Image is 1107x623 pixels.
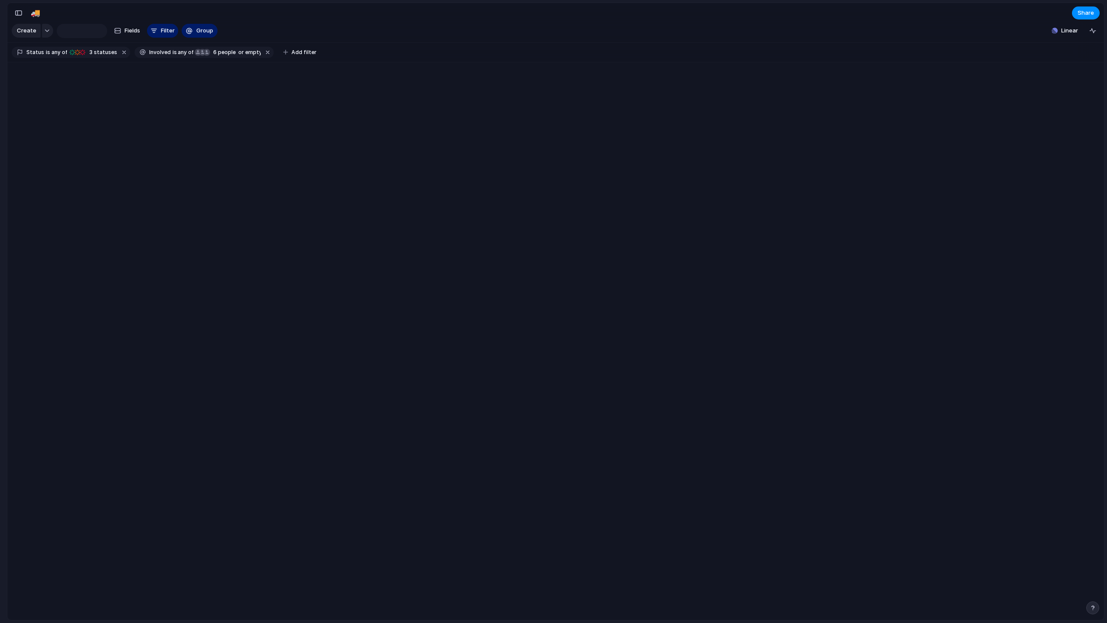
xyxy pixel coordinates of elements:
button: Create [12,24,41,38]
button: 6 peopleor empty [194,48,262,57]
span: is [173,48,177,56]
button: Fields [111,24,144,38]
span: or empty [237,48,261,56]
button: Add filter [278,46,322,58]
span: Linear [1061,26,1078,35]
button: 3 statuses [68,48,119,57]
span: statuses [87,48,117,56]
span: Filter [161,26,175,35]
button: Share [1072,6,1100,19]
button: isany of [171,48,195,57]
span: Create [17,26,36,35]
div: 🚚 [31,7,40,19]
span: Share [1078,9,1094,17]
span: is [46,48,50,56]
span: Add filter [291,48,317,56]
span: any of [177,48,194,56]
span: Group [196,26,213,35]
button: isany of [44,48,69,57]
span: any of [50,48,67,56]
span: people [211,48,236,56]
button: Linear [1048,24,1081,37]
span: 3 [87,49,94,55]
span: Status [26,48,44,56]
button: 🚚 [29,6,42,20]
button: Group [182,24,218,38]
span: 6 [211,49,218,55]
span: Involved [149,48,171,56]
span: Fields [125,26,140,35]
button: Filter [147,24,178,38]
